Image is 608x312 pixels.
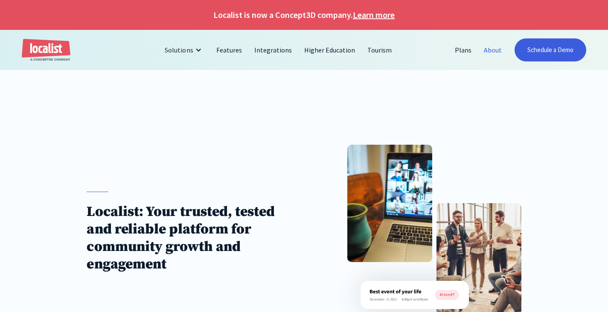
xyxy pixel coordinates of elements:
[165,45,193,55] div: Solutions
[478,40,508,60] a: About
[449,40,478,60] a: Plans
[353,9,395,21] a: Learn more
[158,40,210,60] div: Solutions
[515,38,586,61] a: Schedule a Demo
[87,203,282,273] h1: Localist: Your trusted, tested and reliable platform for community growth and engagement
[248,40,298,60] a: Integrations
[361,40,398,60] a: Tourism
[22,39,70,61] a: home
[347,145,432,262] img: About Localist
[361,281,469,309] img: About Localist
[298,40,361,60] a: Higher Education
[210,40,248,60] a: Features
